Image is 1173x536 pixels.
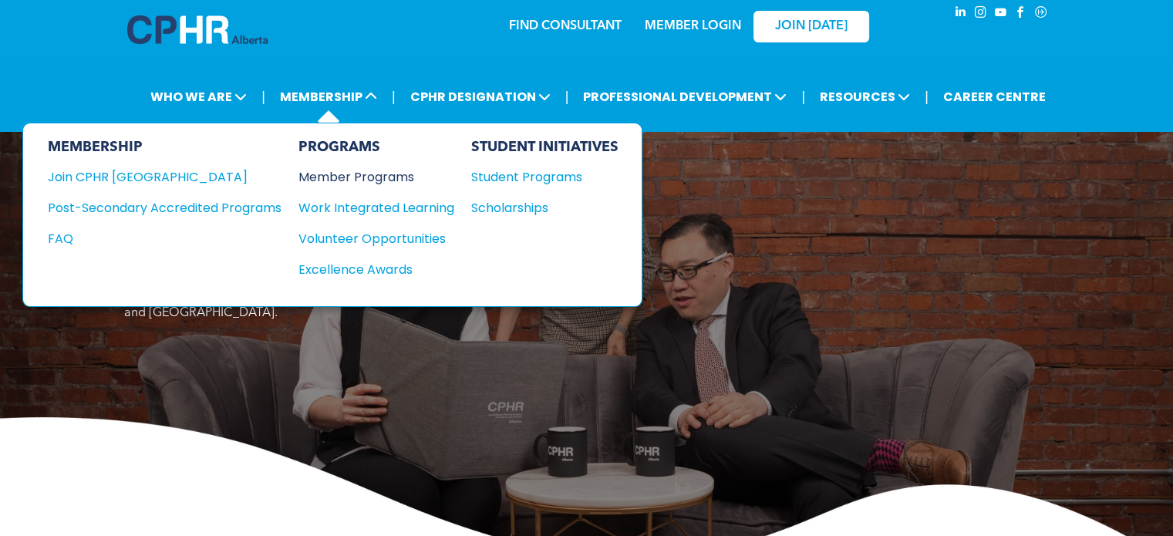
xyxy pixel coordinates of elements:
li: | [925,81,929,113]
a: Scholarships [471,198,619,217]
div: Scholarships [471,198,604,217]
span: JOIN [DATE] [775,19,848,34]
div: PROGRAMS [298,139,454,156]
a: Student Programs [471,167,619,187]
a: Post-Secondary Accredited Programs [48,198,281,217]
div: Post-Secondary Accredited Programs [48,198,258,217]
span: MEMBERSHIP [275,83,382,111]
img: A blue and white logo for cp alberta [127,15,268,44]
span: CPHR DESIGNATION [406,83,555,111]
li: | [261,81,265,113]
a: Join CPHR [GEOGRAPHIC_DATA] [48,167,281,187]
a: Member Programs [298,167,454,187]
span: RESOURCES [815,83,915,111]
a: facebook [1013,4,1030,25]
a: youtube [993,4,1010,25]
div: Join CPHR [GEOGRAPHIC_DATA] [48,167,258,187]
a: linkedin [952,4,969,25]
span: WHO WE ARE [146,83,251,111]
div: Work Integrated Learning [298,198,439,217]
a: Social network [1033,4,1050,25]
span: PROFESSIONAL DEVELOPMENT [578,83,791,111]
div: FAQ [48,229,258,248]
a: MEMBER LOGIN [645,20,741,32]
a: Work Integrated Learning [298,198,454,217]
div: STUDENT INITIATIVES [471,139,619,156]
a: JOIN [DATE] [753,11,869,42]
div: MEMBERSHIP [48,139,281,156]
a: instagram [972,4,989,25]
li: | [392,81,396,113]
div: Student Programs [471,167,604,187]
a: Volunteer Opportunities [298,229,454,248]
a: FIND CONSULTANT [509,20,622,32]
a: Excellence Awards [298,260,454,279]
a: FAQ [48,229,281,248]
li: | [565,81,569,113]
div: Member Programs [298,167,439,187]
div: Excellence Awards [298,260,439,279]
a: CAREER CENTRE [939,83,1050,111]
div: Volunteer Opportunities [298,229,439,248]
li: | [801,81,805,113]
